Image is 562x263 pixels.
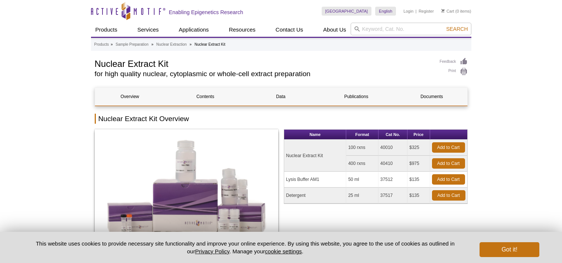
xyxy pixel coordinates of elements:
td: Nuclear Extract Kit [284,140,346,172]
li: (0 items) [441,7,471,16]
td: 100 rxns [346,140,378,156]
input: Keyword, Cat. No. [351,23,471,35]
td: 25 ml [346,188,378,204]
a: Applications [174,23,213,37]
a: Contents [170,88,240,105]
td: Detergent [284,188,346,204]
img: Your Cart [441,9,445,13]
a: Add to Cart [432,190,465,201]
th: Format [346,130,378,140]
td: $135 [407,188,430,204]
td: 400 rxns [346,156,378,172]
li: | [416,7,417,16]
button: Search [444,26,470,32]
button: cookie settings [265,248,302,254]
a: Register [419,9,434,14]
a: Products [94,41,109,48]
a: Cart [441,9,454,14]
a: Services [133,23,163,37]
img: Nuclear Extract Kit [95,129,279,252]
a: Add to Cart [432,142,465,153]
li: » [111,42,113,46]
td: Lysis Buffer AM1 [284,172,346,188]
a: Data [246,88,316,105]
td: 37517 [379,188,407,204]
td: 37512 [379,172,407,188]
a: [GEOGRAPHIC_DATA] [322,7,372,16]
a: Sample Preparation [116,41,148,48]
h2: for high quality nuclear, cytoplasmic or whole-cell extract preparation [95,71,432,77]
li: » [189,42,192,46]
th: Name [284,130,346,140]
li: » [151,42,153,46]
h1: Nuclear Extract Kit [95,58,432,69]
a: Privacy Policy [195,248,229,254]
a: Feedback [440,58,468,66]
a: Resources [224,23,260,37]
td: 40010 [379,140,407,156]
td: 40410 [379,156,407,172]
td: $135 [407,172,430,188]
span: Search [446,26,468,32]
p: This website uses cookies to provide necessary site functionality and improve your online experie... [23,240,468,255]
a: Documents [397,88,467,105]
a: Print [440,68,468,76]
h2: Nuclear Extract Kit Overview [95,114,468,124]
h2: Enabling Epigenetics Research [169,9,243,16]
a: Add to Cart [432,158,465,169]
a: English [375,7,396,16]
a: Products [91,23,122,37]
li: Nuclear Extract Kit [195,42,225,46]
a: Add to Cart [432,174,465,185]
a: Overview [95,88,165,105]
th: Price [407,130,430,140]
td: $325 [407,140,430,156]
td: 50 ml [346,172,378,188]
a: Publications [321,88,391,105]
a: Nuclear Extraction [156,41,187,48]
button: Got it! [480,242,539,257]
th: Cat No. [379,130,407,140]
td: $975 [407,156,430,172]
a: Contact Us [271,23,308,37]
a: About Us [319,23,351,37]
a: Login [403,9,413,14]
